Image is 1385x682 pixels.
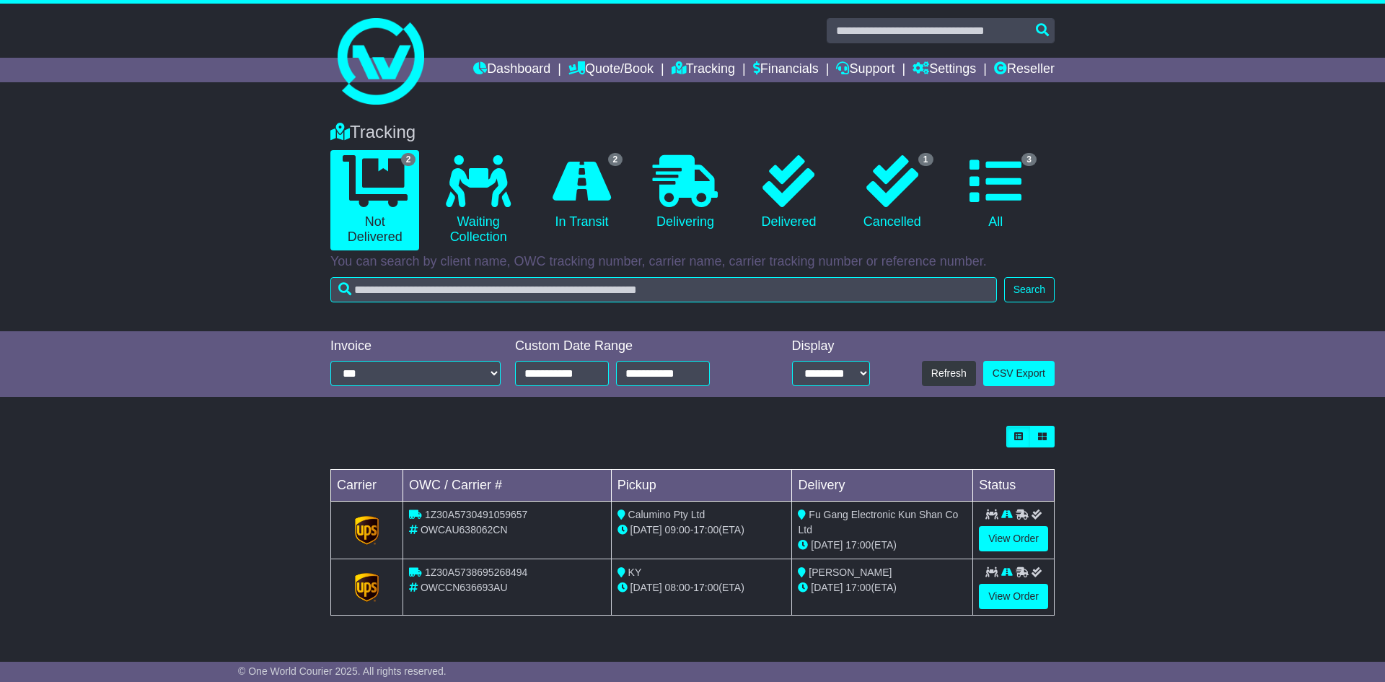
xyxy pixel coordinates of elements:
[798,509,958,535] span: Fu Gang Electronic Kun Shan Co Ltd
[845,539,871,551] span: 17:00
[238,665,447,677] span: © One World Courier 2025. All rights reserved.
[665,582,690,593] span: 08:00
[537,150,626,235] a: 2 In Transit
[323,122,1062,143] div: Tracking
[848,150,936,235] a: 1 Cancelled
[672,58,735,82] a: Tracking
[744,150,833,235] a: Delivered
[973,470,1055,502] td: Status
[611,470,792,502] td: Pickup
[836,58,894,82] a: Support
[922,361,976,386] button: Refresh
[994,58,1055,82] a: Reseller
[473,58,550,82] a: Dashboard
[425,567,527,578] span: 1Z30A5738695268494
[811,539,843,551] span: [DATE]
[434,150,522,250] a: Waiting Collection
[355,516,379,545] img: GetCarrierServiceLogo
[811,582,843,593] span: [DATE]
[403,470,612,502] td: OWC / Carrier #
[515,338,747,354] div: Custom Date Range
[608,153,623,166] span: 2
[630,582,662,593] span: [DATE]
[845,582,871,593] span: 17:00
[693,582,718,593] span: 17:00
[568,58,654,82] a: Quote/Book
[913,58,976,82] a: Settings
[1004,277,1055,302] button: Search
[1021,153,1037,166] span: 3
[809,567,892,578] span: [PERSON_NAME]
[798,580,967,595] div: (ETA)
[617,523,786,538] div: - (ETA)
[753,58,819,82] a: Financials
[617,580,786,595] div: - (ETA)
[425,509,527,520] span: 1Z30A5730491059657
[641,150,729,235] a: Delivering
[979,526,1048,551] a: View Order
[630,524,662,535] span: [DATE]
[792,338,870,354] div: Display
[330,150,419,250] a: 2 Not Delivered
[792,470,973,502] td: Delivery
[401,153,416,166] span: 2
[330,338,501,354] div: Invoice
[918,153,933,166] span: 1
[355,573,379,602] img: GetCarrierServiceLogo
[665,524,690,535] span: 09:00
[628,567,642,578] span: KY
[421,582,508,593] span: OWCCN636693AU
[693,524,718,535] span: 17:00
[983,361,1055,386] a: CSV Export
[628,509,705,520] span: Calumino Pty Ltd
[330,254,1055,270] p: You can search by client name, OWC tracking number, carrier name, carrier tracking number or refe...
[421,524,508,535] span: OWCAU638062CN
[331,470,403,502] td: Carrier
[979,584,1048,609] a: View Order
[951,150,1040,235] a: 3 All
[798,538,967,553] div: (ETA)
